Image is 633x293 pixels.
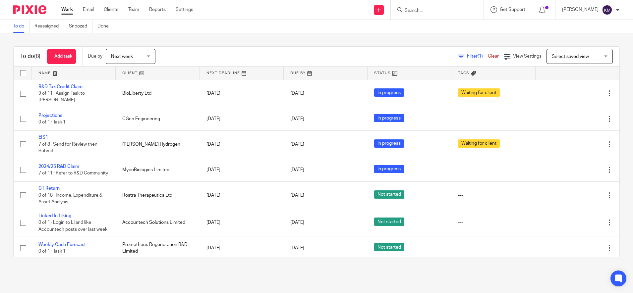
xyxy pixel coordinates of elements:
[38,135,48,140] a: EIS1
[38,249,66,254] span: 0 of 1 · Task 1
[467,54,488,59] span: Filter
[38,214,71,218] a: Linked In Liking
[83,6,94,13] a: Email
[38,186,60,191] a: CT Return
[500,7,525,12] span: Get Support
[38,84,83,89] a: R&D Tax Credit Claim
[552,54,589,59] span: Select saved view
[116,80,200,107] td: BioLiberty Ltd
[176,6,193,13] a: Settings
[200,107,284,130] td: [DATE]
[458,116,529,122] div: ---
[38,220,107,232] span: 0 of 1 · Login to LI and like Accountech posts over last week
[200,131,284,158] td: [DATE]
[290,117,304,121] span: [DATE]
[104,6,118,13] a: Clients
[290,246,304,250] span: [DATE]
[513,54,542,59] span: View Settings
[97,20,114,33] a: Done
[116,209,200,236] td: Accountech Solutions Limited
[404,8,464,14] input: Search
[488,54,499,59] a: Clear
[128,6,139,13] a: Team
[290,142,304,147] span: [DATE]
[290,91,304,96] span: [DATE]
[38,242,86,247] a: Weekly Cash Forecast
[200,158,284,181] td: [DATE]
[562,6,599,13] p: [PERSON_NAME]
[116,158,200,181] td: MycoBiologics Limited
[38,171,108,175] span: 7 of 11 · Refer to R&D Community
[290,193,304,198] span: [DATE]
[458,245,529,251] div: ---
[458,192,529,199] div: ---
[200,209,284,236] td: [DATE]
[38,164,79,169] a: 2024/25 R&D Claim
[458,167,529,173] div: ---
[69,20,92,33] a: Snoozed
[602,5,612,15] img: svg%3E
[38,91,85,103] span: 9 of 11 · Assign Task to [PERSON_NAME]
[374,139,404,148] span: In progress
[374,88,404,97] span: In progress
[34,20,64,33] a: Reassigned
[116,107,200,130] td: CGen Engineering
[458,139,500,148] span: Waiting for client
[149,6,166,13] a: Reports
[290,220,304,225] span: [DATE]
[34,54,40,59] span: (8)
[458,71,469,75] span: Tags
[47,49,76,64] a: + Add task
[290,168,304,172] span: [DATE]
[111,54,133,59] span: Next week
[374,218,404,226] span: Not started
[200,182,284,209] td: [DATE]
[38,193,102,205] span: 0 of 18 · Income, Expenditure & Asset Analysis
[20,53,40,60] h1: To do
[13,5,46,14] img: Pixie
[61,6,73,13] a: Work
[88,53,102,60] p: Due by
[116,236,200,260] td: Prometheus Regeneration R&D Limited
[458,219,529,226] div: ---
[200,80,284,107] td: [DATE]
[116,131,200,158] td: [PERSON_NAME] Hydrogen
[38,142,97,154] span: 7 of 8 · Send for Review then Submit
[458,88,500,97] span: Waiting for client
[38,120,66,124] span: 0 of 1 · Task 1
[478,54,483,59] span: (1)
[13,20,29,33] a: To do
[116,182,200,209] td: Rostra Therapeutics Ltd
[374,165,404,173] span: In progress
[374,114,404,122] span: In progress
[200,236,284,260] td: [DATE]
[374,190,404,199] span: Not started
[38,113,62,118] a: Projections
[374,243,404,251] span: Not started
